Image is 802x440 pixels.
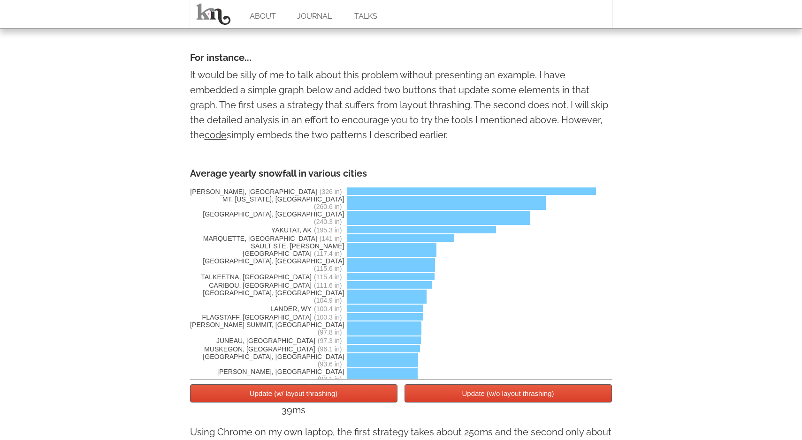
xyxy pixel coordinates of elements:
span: MARQUETTE, [GEOGRAPHIC_DATA] [190,235,344,242]
span: (260.6 in) [314,203,342,210]
span: [GEOGRAPHIC_DATA], [GEOGRAPHIC_DATA] [190,257,344,272]
span: MT. [US_STATE], [GEOGRAPHIC_DATA] [190,195,344,210]
span: (96.1 in) [318,345,342,353]
span: CARIBOU, [GEOGRAPHIC_DATA] [190,282,344,289]
span: (240.3 in) [314,218,342,225]
span: [PERSON_NAME] SUMMIT, [GEOGRAPHIC_DATA] [190,321,344,336]
p: It would be silly of me to talk about this problem without presenting an example. I have embedded... [190,67,612,142]
span: TALKEETNA, [GEOGRAPHIC_DATA] [190,273,344,281]
span: (100.4 in) [314,305,342,313]
button: Update (w/o layout thrashing) [405,384,612,403]
span: YAKUTAT, AK [190,226,344,234]
a: code [205,129,227,141]
span: [GEOGRAPHIC_DATA], [GEOGRAPHIC_DATA] [190,210,344,225]
span: (93.6 in) [318,360,342,368]
span: JUNEAU, [GEOGRAPHIC_DATA] [190,337,344,344]
div: Average yearly snowfall in various cities [190,166,612,182]
div: 39ms [190,403,397,418]
button: Update (w/ layout thrashing) [190,384,397,403]
span: (115.6 in) [314,265,342,272]
span: (115.4 in) [314,273,342,281]
span: [GEOGRAPHIC_DATA], [GEOGRAPHIC_DATA] [190,289,344,304]
span: (100.3 in) [314,313,342,321]
span: SAULT STE. [PERSON_NAME][GEOGRAPHIC_DATA] [190,242,344,257]
span: (141 in) [320,235,342,242]
span: (195.3 in) [314,226,342,234]
span: [PERSON_NAME], [GEOGRAPHIC_DATA] [190,368,344,383]
span: FLAGSTAFF, [GEOGRAPHIC_DATA] [190,313,344,321]
span: [PERSON_NAME], [GEOGRAPHIC_DATA] [190,188,344,195]
span: (117.4 in) [314,250,342,257]
span: (97.3 in) [318,337,342,344]
span: (111.6 in) [314,282,342,289]
h4: For instance... [190,50,612,65]
span: (104.9 in) [314,297,342,304]
span: LANDER, WY [190,305,344,313]
span: (93.1 in) [318,375,342,383]
span: (97.8 in) [318,328,342,336]
span: MUSKEGON, [GEOGRAPHIC_DATA] [190,345,344,353]
span: (326 in) [320,188,342,195]
span: [GEOGRAPHIC_DATA], [GEOGRAPHIC_DATA] [190,353,344,368]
